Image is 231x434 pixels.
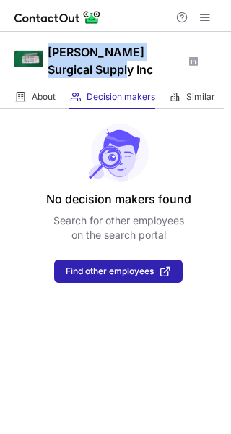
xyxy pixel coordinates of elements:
img: b26ff53f2bc080ea7f2f543ed6bb283f [14,44,43,73]
h1: [PERSON_NAME] Surgical Supply Inc [48,43,178,78]
span: Similar [186,91,215,103]
span: Decision makers [87,91,155,103]
span: About [32,91,56,103]
p: Search for other employees on the search portal [53,213,184,242]
button: Find other employees [54,260,183,283]
span: Find other employees [66,266,154,276]
img: ContactOut v5.3.10 [14,9,101,26]
header: No decision makers found [46,190,191,208]
img: No leads found [87,124,149,182]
